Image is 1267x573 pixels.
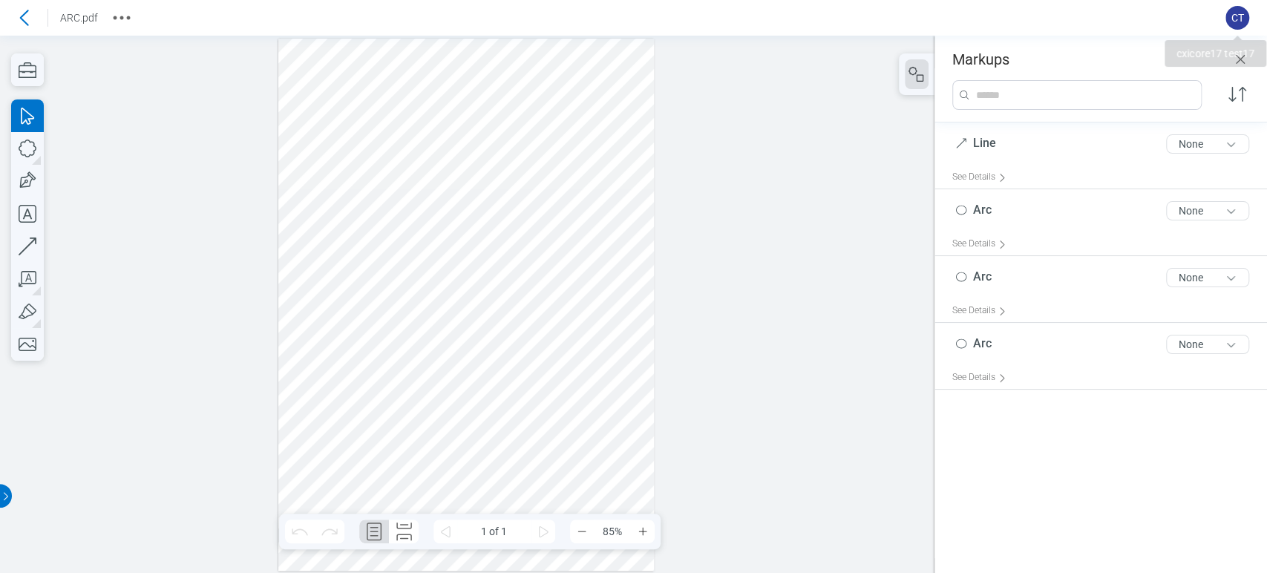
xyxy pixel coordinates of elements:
[110,6,134,30] button: More actions
[973,336,992,350] span: Arc
[631,520,655,543] button: Zoom In
[952,366,1012,389] div: See Details
[973,269,992,284] span: Arc
[1166,201,1249,220] button: None
[594,520,631,543] span: 85%
[60,10,98,25] h1: ARC.pdf
[359,520,389,543] button: Single Page Layout
[973,203,992,217] span: Arc
[1166,268,1249,287] button: None
[1165,40,1266,67] span: cxicore17 test17
[1166,335,1249,354] button: None
[952,299,1012,322] div: See Details
[457,520,531,543] span: 1 of 1
[1166,134,1249,154] button: None
[389,520,419,543] button: Continuous Page Layout
[285,520,315,543] button: Undo
[952,166,1012,189] div: See Details
[952,232,1012,255] div: See Details
[952,50,1009,68] h3: Markups
[973,136,996,150] span: Line
[315,520,344,543] button: Redo
[1225,6,1249,30] span: CT
[570,520,594,543] button: Zoom Out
